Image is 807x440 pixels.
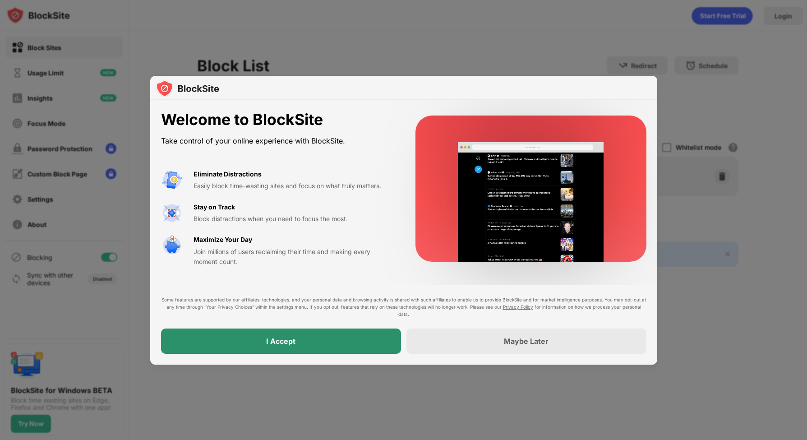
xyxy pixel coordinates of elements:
[161,235,183,256] img: value-safe-time.svg
[161,296,646,318] div: Some features are supported by our affiliates’ technologies, and your personal data and browsing ...
[194,235,252,245] div: Maximize Your Day
[266,337,295,346] div: I Accept
[161,111,394,129] div: Welcome to BlockSite
[194,247,394,267] div: Join millions of users reclaiming their time and making every moment count.
[194,169,262,179] div: Eliminate Distractions
[504,337,549,346] div: Maybe Later
[161,169,183,191] img: value-avoid-distractions.svg
[161,202,183,224] img: value-focus.svg
[194,181,394,191] div: Easily block time-wasting sites and focus on what truly matters.
[161,134,394,148] div: Take control of your online experience with BlockSite.
[194,214,394,224] div: Block distractions when you need to focus the most.
[156,79,219,97] img: logo-blocksite.svg
[194,202,235,212] div: Stay on Track
[503,304,533,310] a: Privacy Policy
